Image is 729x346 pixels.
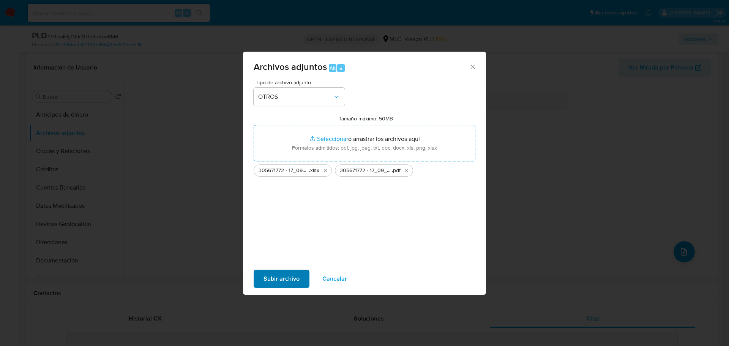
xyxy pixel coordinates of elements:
[402,166,411,175] button: Eliminar 305671772 - 17_09_2025.pdf
[264,270,300,287] span: Subir archivo
[339,65,342,72] span: a
[469,63,476,70] button: Cerrar
[392,167,401,174] span: .pdf
[321,166,330,175] button: Eliminar 305671772 - 17_09_2025.xlsx
[340,167,392,174] span: 305671772 - 17_09_2025
[254,60,327,73] span: Archivos adjuntos
[258,93,333,101] span: OTROS
[256,80,347,85] span: Tipo de archivo adjunto
[309,167,319,174] span: .xlsx
[330,65,336,72] span: Alt
[254,88,345,106] button: OTROS
[312,270,357,288] button: Cancelar
[322,270,347,287] span: Cancelar
[339,115,393,122] label: Tamaño máximo: 50MB
[254,270,309,288] button: Subir archivo
[259,167,309,174] span: 305671772 - 17_09_2025
[254,161,475,177] ul: Archivos seleccionados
